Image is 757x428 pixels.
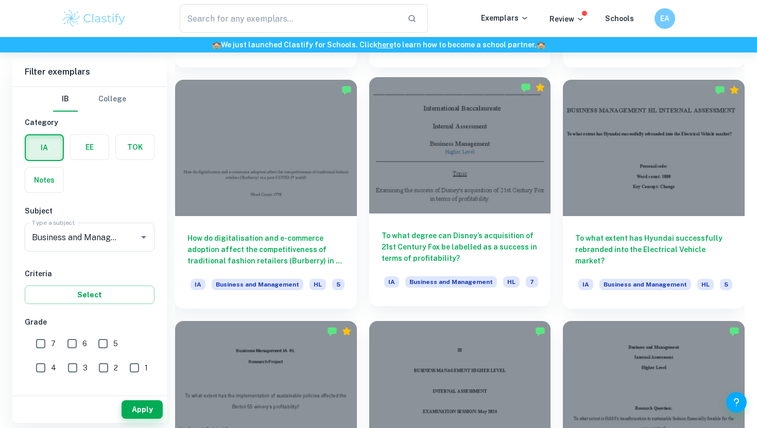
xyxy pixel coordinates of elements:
a: here [377,41,393,49]
p: Review [549,13,584,25]
p: Exemplars [481,12,529,24]
span: 4 [51,362,56,373]
img: Marked [521,82,531,93]
label: Type a subject [32,218,75,227]
span: 🏫 [212,41,221,49]
h6: Grade [25,316,154,328]
span: 🏫 [537,41,545,49]
button: Open [136,230,151,244]
button: IB [53,87,78,112]
span: IA [578,279,593,290]
button: TOK [116,135,154,159]
a: How do digitalisation and e-commerce adoption affect the competitiveness of traditional fashion r... [175,80,357,308]
h6: Filter exemplars [12,58,167,86]
button: IA [26,135,63,160]
span: IA [384,276,399,288]
span: HL [697,279,714,290]
h6: EA [659,13,671,24]
h6: We just launched Clastify for Schools. Click to learn how to become a school partner. [2,39,755,50]
h6: Category [25,117,154,128]
a: To what degree can Disney’s acquisition of 21st Century Fox be labelled as a success in terms of ... [369,80,551,308]
h6: Criteria [25,268,154,279]
h6: Level [25,390,154,402]
span: Business and Management [405,276,497,288]
span: 3 [83,362,88,373]
span: 1 [145,362,148,373]
a: To what extent has Hyundai successfully rebranded into the Electrical Vehicle market?IABusiness a... [563,80,745,308]
span: 5 [332,279,345,290]
button: EA [655,8,675,29]
span: HL [309,279,326,290]
span: 7 [51,338,56,349]
h6: To what extent has Hyundai successfully rebranded into the Electrical Vehicle market? [575,233,732,266]
button: EE [71,135,109,159]
button: Help and Feedback [726,392,747,413]
span: IA [191,279,205,290]
img: Marked [715,85,725,95]
span: 7 [526,276,538,288]
span: Business and Management [212,279,303,290]
input: Search for any exemplars... [180,4,399,33]
span: 5 [720,279,732,290]
img: Clastify logo [61,8,127,29]
h6: To what degree can Disney’s acquisition of 21st Century Fox be labelled as a success in terms of ... [382,230,539,264]
div: Premium [729,85,739,95]
button: Select [25,286,154,304]
div: Premium [341,326,352,336]
span: 2 [114,362,118,373]
img: Marked [327,326,337,336]
img: Marked [535,326,545,336]
span: 6 [82,338,87,349]
div: Filter type choice [53,87,126,112]
h6: Subject [25,205,154,217]
span: Business and Management [599,279,691,290]
div: Premium [535,82,545,93]
img: Marked [729,326,739,336]
button: College [98,87,126,112]
button: Apply [122,400,163,419]
span: 5 [113,338,118,349]
button: Notes [25,168,63,192]
a: Schools [605,14,634,23]
span: HL [503,276,520,288]
img: Marked [341,85,352,95]
h6: How do digitalisation and e-commerce adoption affect the competitiveness of traditional fashion r... [187,233,345,266]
